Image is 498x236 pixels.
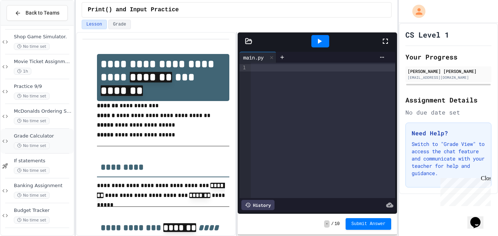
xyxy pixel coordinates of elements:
[412,140,485,177] p: Switch to "Grade View" to access the chat feature and communicate with your teacher for help and ...
[240,64,247,71] div: 1
[331,221,334,227] span: /
[334,221,339,227] span: 10
[437,175,491,206] iframe: chat widget
[14,43,50,50] span: No time set
[408,68,489,74] div: [PERSON_NAME] [PERSON_NAME]
[14,68,31,75] span: 1h
[14,208,72,214] span: Budget Tracker
[324,220,330,228] span: -
[14,142,50,149] span: No time set
[14,183,72,189] span: Banking Assignment
[88,5,179,14] span: Print() and Input Practice
[351,221,386,227] span: Submit Answer
[14,167,50,174] span: No time set
[82,20,107,29] button: Lesson
[26,9,59,17] span: Back to Teams
[405,3,427,20] div: My Account
[14,108,72,115] span: McDonalds Ordering System
[405,30,449,40] h1: CS Level 1
[405,95,491,105] h2: Assignment Details
[14,59,72,65] span: Movie Ticket Assignment
[346,218,392,230] button: Submit Answer
[7,5,68,21] button: Back to Teams
[240,54,267,61] div: main.py
[14,158,72,164] span: If statements
[467,207,491,229] iframe: chat widget
[408,75,489,80] div: [EMAIL_ADDRESS][DOMAIN_NAME]
[108,20,131,29] button: Grade
[241,200,275,210] div: History
[412,129,485,138] h3: Need Help?
[14,217,50,224] span: No time set
[240,52,276,63] div: main.py
[14,133,72,139] span: Grade Calculator
[405,52,491,62] h2: Your Progress
[14,192,50,199] span: No time set
[14,117,50,124] span: No time set
[3,3,50,46] div: Chat with us now!Close
[14,93,50,100] span: No time set
[405,108,491,117] div: No due date set
[14,84,72,90] span: Practice 9/9
[14,34,72,40] span: Shop Game Simulator.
